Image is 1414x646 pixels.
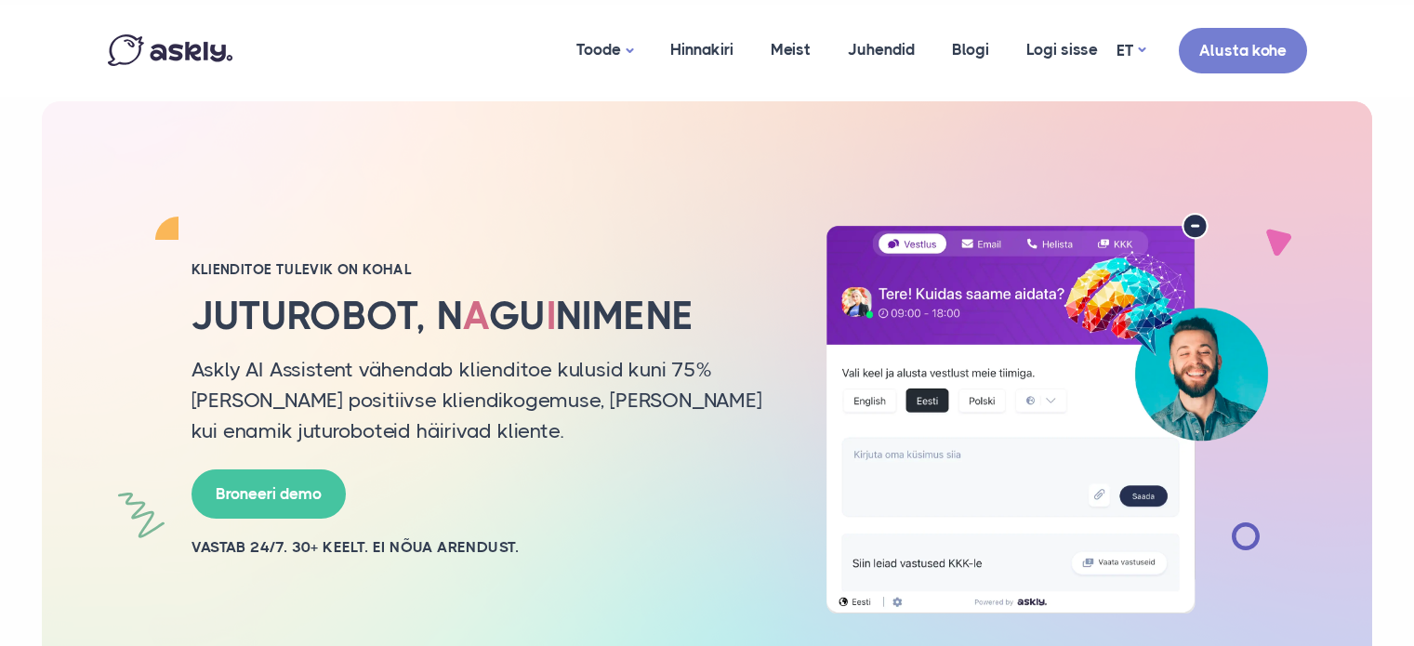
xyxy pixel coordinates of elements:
a: Logi sisse [1008,5,1117,95]
a: Alusta kohe [1179,28,1307,73]
a: Meist [752,5,829,95]
span: i [547,294,556,338]
img: Askly [108,34,232,66]
h2: Vastab 24/7. 30+ keelt. Ei nõua arendust. [192,537,777,558]
p: Askly AI Assistent vähendab klienditoe kulusid kuni 75% [PERSON_NAME] positiivse kliendikogemuse,... [192,354,777,446]
a: ET [1117,37,1145,64]
a: Broneeri demo [192,469,346,519]
a: Juhendid [829,5,933,95]
img: Tehisintellekt [805,213,1288,614]
h2: Klienditoe tulevik on kohal [192,260,777,279]
a: Hinnakiri [652,5,752,95]
span: a [463,294,488,338]
a: Toode [558,5,652,97]
a: Blogi [933,5,1008,95]
h1: Juturobot, n gu nimene [192,293,777,339]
